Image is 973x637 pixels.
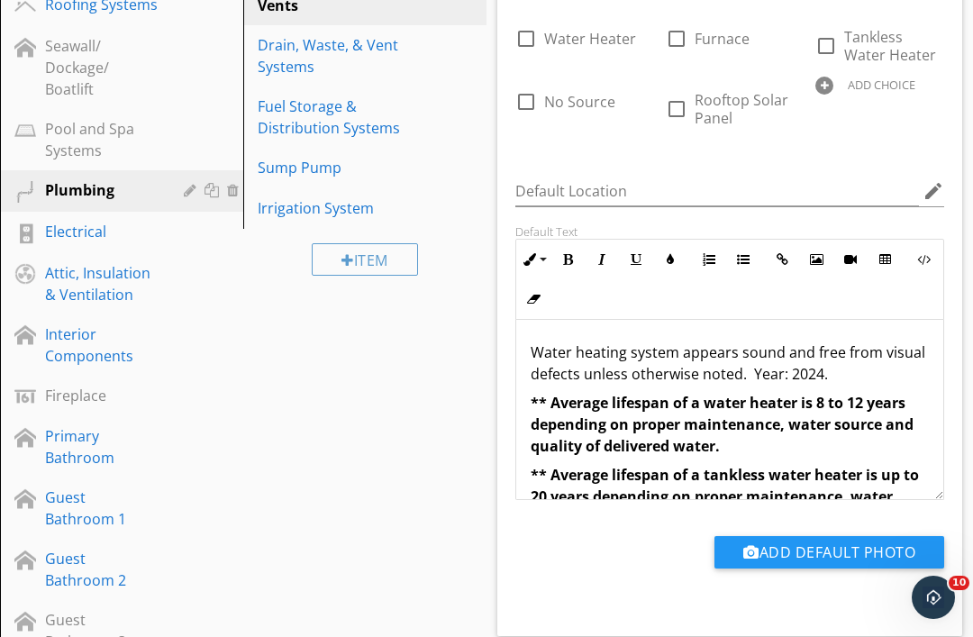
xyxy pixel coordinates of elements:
[765,242,799,277] button: Insert Link (⌘K)
[45,221,158,242] div: Electrical
[726,242,760,277] button: Unordered List
[45,179,158,201] div: Plumbing
[949,576,969,590] span: 10
[258,157,410,178] div: Sump Pump
[515,177,919,206] input: Default Location
[45,262,158,305] div: Attic, Insulation & Ventilation
[923,180,944,202] i: edit
[258,34,410,77] div: Drain, Waste, & Vent Systems
[714,536,944,569] button: Add Default Photo
[45,35,158,100] div: Seawall/ Dockage/ Boatlift
[848,77,915,92] div: ADD CHOICE
[550,242,585,277] button: Bold (⌘B)
[258,96,410,139] div: Fuel Storage & Distribution Systems
[695,90,788,128] span: Rooftop Solar Panel
[692,242,726,277] button: Ordered List
[906,242,941,277] button: Code View
[531,465,919,528] strong: ** Average lifespan of a tankless water heater is up to 20 years depending on proper maintenance,...
[45,425,158,469] div: Primary Bathroom
[45,118,158,161] div: Pool and Spa Systems
[45,487,158,530] div: Guest Bathroom 1
[912,576,955,619] iframe: Intercom live chat
[619,242,653,277] button: Underline (⌘U)
[45,323,158,367] div: Interior Components
[653,242,687,277] button: Colors
[544,92,615,112] span: No Source
[833,242,868,277] button: Insert Video
[531,393,914,456] strong: ** Average lifespan of a water heater is 8 to 12 years depending on proper maintenance, water sou...
[844,27,936,65] span: Tankless Water Heater
[544,29,636,49] span: Water Heater
[868,242,902,277] button: Insert Table
[312,243,418,276] div: Item
[585,242,619,277] button: Italic (⌘I)
[531,341,929,385] p: Water heating system appears sound and free from visual defects unless otherwise noted. Year: 2024.
[45,548,158,591] div: Guest Bathroom 2
[516,282,550,316] button: Clear Formatting
[515,224,944,239] div: Default Text
[799,242,833,277] button: Insert Image (⌘P)
[258,197,410,219] div: Irrigation System
[695,29,750,49] span: Furnace
[45,385,158,406] div: Fireplace
[516,242,550,277] button: Inline Style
